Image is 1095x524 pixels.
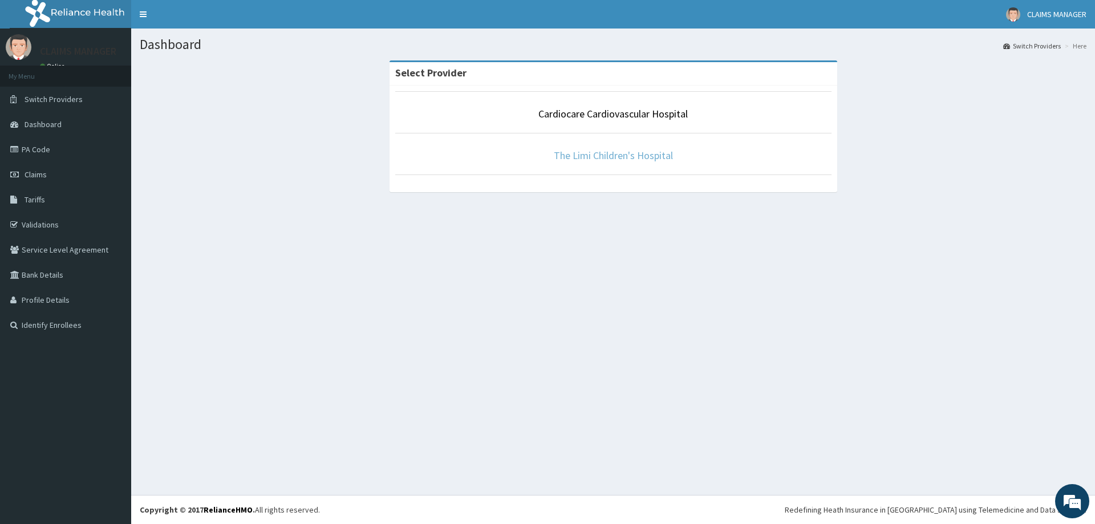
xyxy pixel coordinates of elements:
a: RelianceHMO [204,505,253,515]
span: Dashboard [25,119,62,129]
span: CLAIMS MANAGER [1027,9,1086,19]
strong: Select Provider [395,66,467,79]
footer: All rights reserved. [131,495,1095,524]
span: Claims [25,169,47,180]
a: The Limi Children's Hospital [554,149,673,162]
span: Switch Providers [25,94,83,104]
a: Cardiocare Cardiovascular Hospital [538,107,688,120]
div: Redefining Heath Insurance in [GEOGRAPHIC_DATA] using Telemedicine and Data Science! [785,504,1086,515]
h1: Dashboard [140,37,1086,52]
img: User Image [6,34,31,60]
a: Switch Providers [1003,41,1061,51]
p: CLAIMS MANAGER [40,46,116,56]
img: User Image [1006,7,1020,22]
strong: Copyright © 2017 . [140,505,255,515]
a: Online [40,62,67,70]
span: Tariffs [25,194,45,205]
li: Here [1062,41,1086,51]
